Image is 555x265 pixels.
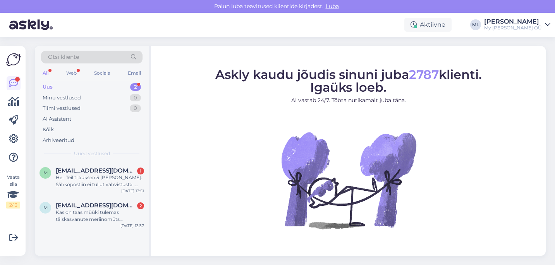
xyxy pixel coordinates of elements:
[43,104,81,112] div: Tiimi vestlused
[484,19,550,31] a: [PERSON_NAME]My [PERSON_NAME] OÜ
[470,19,481,30] div: ML
[43,137,74,144] div: Arhiveeritud
[56,167,136,174] span: merleloosalu@gmail.com
[130,94,141,102] div: 0
[6,174,20,209] div: Vaata siia
[130,83,141,91] div: 2
[65,68,78,78] div: Web
[93,68,112,78] div: Socials
[6,202,20,209] div: 2 / 3
[48,53,79,61] span: Otsi kliente
[43,115,71,123] div: AI Assistent
[56,174,144,188] div: Hei. Teil tilauksen 5 [PERSON_NAME]. Sähköpostiin ei tullut vahvistusta .[PERSON_NAME] vaan point...
[56,202,136,209] span: meltskatrin@gmail.com
[215,96,482,104] p: AI vastab 24/7. Tööta nutikamalt juba täna.
[484,19,542,25] div: [PERSON_NAME]
[43,205,48,210] span: m
[121,188,144,194] div: [DATE] 13:51
[137,168,144,174] div: 1
[120,223,144,229] div: [DATE] 13:37
[43,83,53,91] div: Uus
[279,110,418,250] img: No Chat active
[74,150,110,157] span: Uued vestlused
[41,68,50,78] div: All
[404,18,452,32] div: Aktiivne
[215,67,482,94] span: Askly kaudu jõudis sinuni juba klienti. Igaüks loeb.
[484,25,542,31] div: My [PERSON_NAME] OÜ
[6,52,21,67] img: Askly Logo
[56,209,144,223] div: Kas on taas müüki tulemas täiskasvanute meriinomüts [PERSON_NAME]? Mind huvitab just Light Pink K...
[126,68,143,78] div: Email
[409,67,439,82] span: 2787
[43,94,81,102] div: Minu vestlused
[43,170,48,176] span: m
[43,126,54,133] div: Kõik
[137,202,144,209] div: 2
[323,3,341,10] span: Luba
[130,104,141,112] div: 0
